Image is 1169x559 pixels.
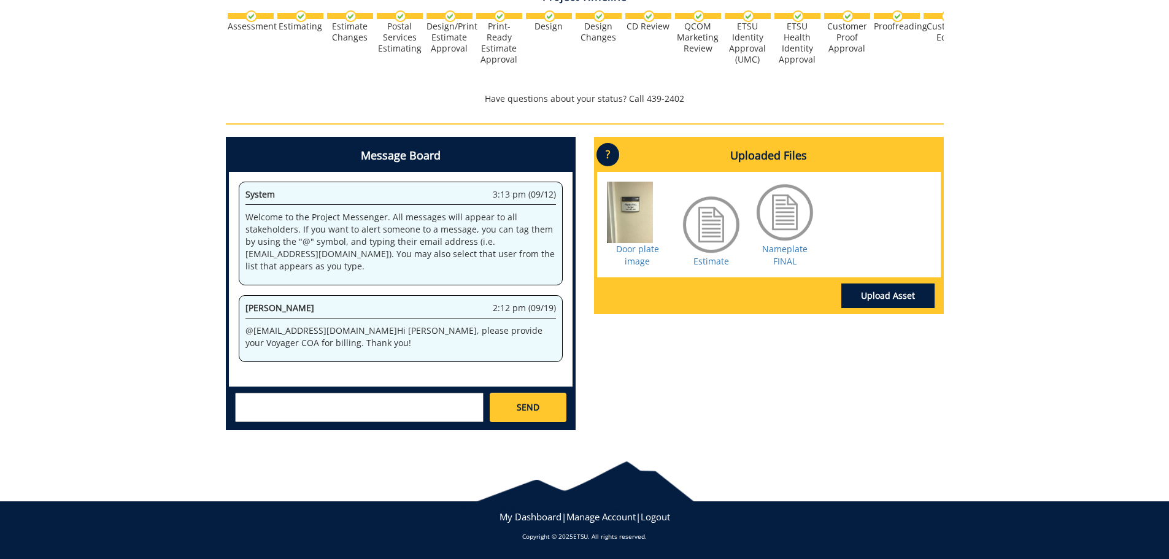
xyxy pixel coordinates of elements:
[444,10,456,22] img: checkmark
[641,511,670,523] a: Logout
[941,10,953,22] img: checkmark
[593,10,605,22] img: checkmark
[596,143,619,166] p: ?
[566,511,636,523] a: Manage Account
[245,325,556,349] p: @ [EMAIL_ADDRESS][DOMAIN_NAME] Hi [PERSON_NAME], please provide your Voyager COA for billing. Tha...
[693,10,704,22] img: checkmark
[517,401,539,414] span: SEND
[762,243,808,267] a: Nameplate FINAL
[345,10,357,22] img: checkmark
[395,10,406,22] img: checkmark
[743,10,754,22] img: checkmark
[573,532,588,541] a: ETSU
[277,21,323,32] div: Estimating
[500,511,561,523] a: My Dashboard
[229,140,573,172] h4: Message Board
[643,10,655,22] img: checkmark
[476,21,522,65] div: Print-Ready Estimate Approval
[841,283,935,308] a: Upload Asset
[625,21,671,32] div: CD Review
[245,302,314,314] span: [PERSON_NAME]
[245,10,257,22] img: checkmark
[245,188,275,200] span: System
[226,93,944,105] p: Have questions about your status? Call 439-2402
[426,21,473,54] div: Design/Print Estimate Approval
[874,21,920,32] div: Proofreading
[490,393,566,422] a: SEND
[892,10,903,22] img: checkmark
[774,21,820,65] div: ETSU Health Identity Approval
[616,243,659,267] a: Door plate image
[494,10,506,22] img: checkmark
[295,10,307,22] img: checkmark
[597,140,941,172] h4: Uploaded Files
[792,10,804,22] img: checkmark
[725,21,771,65] div: ETSU Identity Approval (UMC)
[245,211,556,272] p: Welcome to the Project Messenger. All messages will appear to all stakeholders. If you want to al...
[493,188,556,201] span: 3:13 pm (09/12)
[693,255,729,267] a: Estimate
[842,10,854,22] img: checkmark
[327,21,373,43] div: Estimate Changes
[576,21,622,43] div: Design Changes
[235,393,484,422] textarea: messageToSend
[526,21,572,32] div: Design
[493,302,556,314] span: 2:12 pm (09/19)
[924,21,970,43] div: Customer Edits
[675,21,721,54] div: QCOM Marketing Review
[544,10,555,22] img: checkmark
[824,21,870,54] div: Customer Proof Approval
[228,21,274,32] div: Assessment
[377,21,423,54] div: Postal Services Estimating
